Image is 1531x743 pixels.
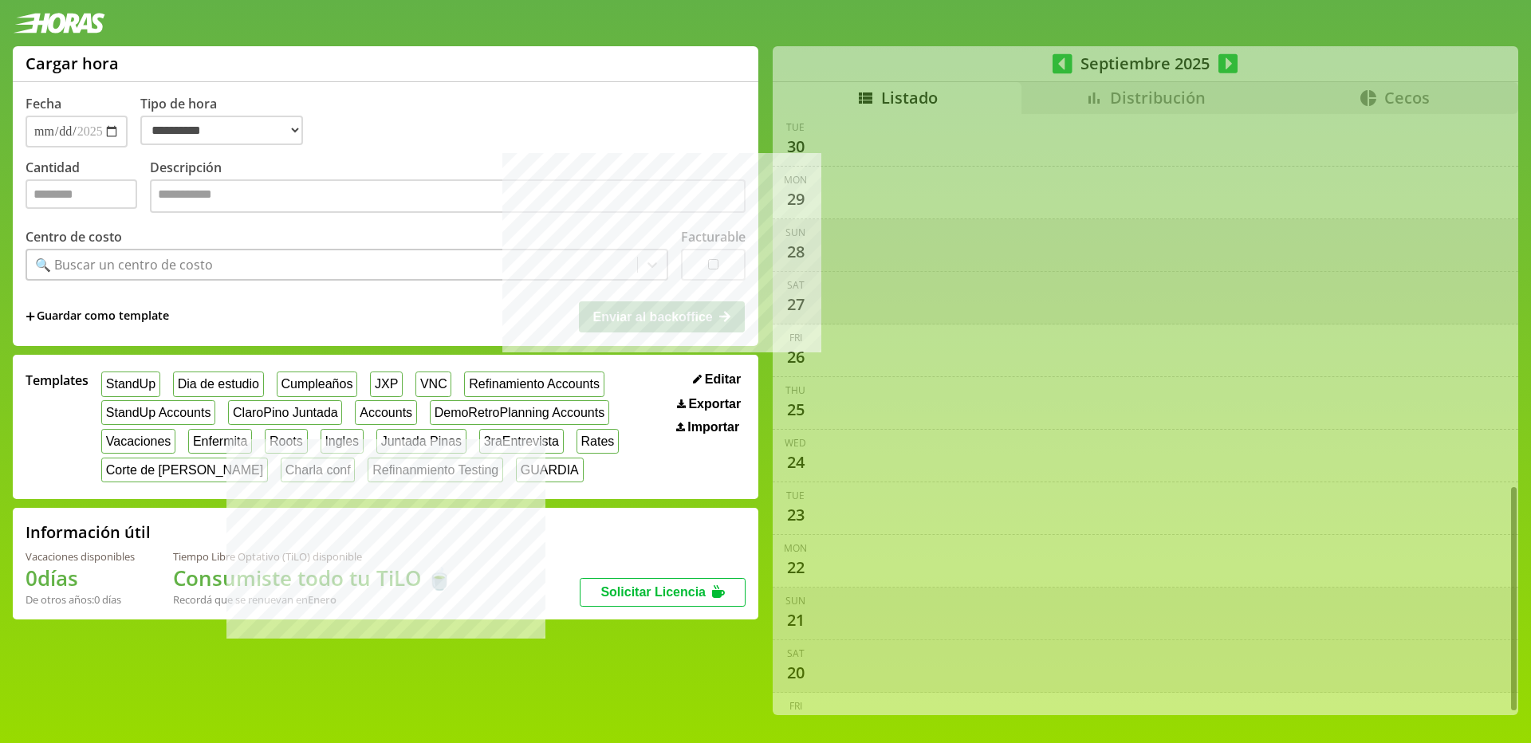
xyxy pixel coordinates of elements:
[173,564,452,592] h1: Consumiste todo tu TiLO 🍵
[516,458,584,482] button: GUARDIA
[479,429,564,454] button: 3raEntrevista
[13,13,105,33] img: logotipo
[26,549,135,564] div: Vacaciones disponibles
[101,458,268,482] button: Corte de [PERSON_NAME]
[26,53,119,74] h1: Cargar hora
[26,228,122,246] label: Centro de costo
[681,228,746,246] label: Facturable
[101,429,175,454] button: Vacaciones
[26,521,151,543] h2: Información útil
[26,564,135,592] h1: 0 días
[150,179,746,213] textarea: Descripción
[368,458,503,482] button: Refinanmiento Testing
[173,592,452,607] div: Recordá que se renuevan en
[26,592,135,607] div: De otros años: 0 días
[26,159,150,217] label: Cantidad
[26,95,61,112] label: Fecha
[101,371,160,396] button: StandUp
[265,429,307,454] button: Roots
[415,371,451,396] button: VNC
[188,429,252,454] button: Enfermita
[150,159,746,217] label: Descripción
[600,585,706,599] span: Solicitar Licencia
[140,116,303,145] select: Tipo de hora
[101,400,215,425] button: StandUp Accounts
[321,429,364,454] button: Ingles
[580,578,746,607] button: Solicitar Licencia
[140,95,316,147] label: Tipo de hora
[430,400,609,425] button: DemoRetroPlanning Accounts
[277,371,357,396] button: Cumpleaños
[26,308,35,325] span: +
[26,179,137,209] input: Cantidad
[35,256,213,273] div: 🔍 Buscar un centro de costo
[173,549,452,564] div: Tiempo Libre Optativo (TiLO) disponible
[577,429,619,454] button: Rates
[687,420,739,434] span: Importar
[705,372,741,387] span: Editar
[26,371,89,389] span: Templates
[688,371,746,387] button: Editar
[281,458,355,482] button: Charla conf
[355,400,416,425] button: Accounts
[672,396,746,412] button: Exportar
[370,371,403,396] button: JXP
[308,592,337,607] b: Enero
[26,308,169,325] span: +Guardar como template
[464,371,604,396] button: Refinamiento Accounts
[228,400,342,425] button: ClaroPino Juntada
[173,371,264,396] button: Dia de estudio
[376,429,466,454] button: Juntada Pinas
[688,397,741,411] span: Exportar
